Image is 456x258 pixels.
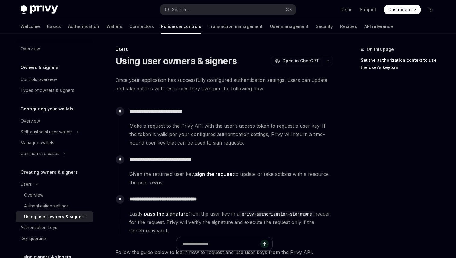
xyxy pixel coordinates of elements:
code: privy-authorization-signature [239,211,314,217]
span: ⌘ K [286,7,292,12]
span: Once your application has successfully configured authentication settings, users can update and t... [116,76,333,93]
a: API reference [364,19,393,34]
div: Common use cases [21,150,59,157]
a: Basics [47,19,61,34]
a: Using user owners & signers [16,211,93,222]
div: Authorization keys [21,224,57,231]
div: Using user owners & signers [24,213,86,220]
a: Overview [16,43,93,54]
a: Welcome [21,19,40,34]
div: Users [21,181,32,188]
a: Demo [340,7,353,13]
a: Controls overview [16,74,93,85]
span: Open in ChatGPT [282,58,319,64]
a: pass the signature [144,211,188,217]
button: Toggle dark mode [426,5,435,14]
a: User management [270,19,309,34]
a: Security [316,19,333,34]
a: Managed wallets [16,137,93,148]
div: Key quorums [21,235,46,242]
div: Self-custodial user wallets [21,128,73,135]
div: Users [116,46,333,52]
button: Send message [260,240,269,248]
a: Overview [16,190,93,200]
a: Overview [16,116,93,126]
img: dark logo [21,5,58,14]
a: sign the request [195,171,234,177]
div: Controls overview [21,76,57,83]
a: Authentication settings [16,200,93,211]
div: Types of owners & signers [21,87,74,94]
a: Authentication [68,19,99,34]
span: Lastly, from the user key in a header for the request. Privy will verify the signature and execut... [129,210,333,235]
a: Policies & controls [161,19,201,34]
button: Search...⌘K [160,4,296,15]
a: Key quorums [16,233,93,244]
span: Given the returned user key, to update or take actions with a resource the user owns. [129,170,333,187]
h5: Creating owners & signers [21,169,78,176]
a: Support [360,7,376,13]
span: On this page [367,46,394,53]
a: Authorization keys [16,222,93,233]
a: Set the authorization context to use the user’s keypair [361,55,440,72]
div: Overview [24,191,43,199]
span: Make a request to the Privy API with the user’s access token to request a user key. If the token ... [129,122,333,147]
h5: Owners & signers [21,64,59,71]
a: Connectors [129,19,154,34]
div: Managed wallets [21,139,54,146]
div: Overview [21,117,40,125]
h1: Using user owners & signers [116,55,237,66]
h5: Configuring your wallets [21,105,74,113]
a: Types of owners & signers [16,85,93,96]
div: Search... [172,6,189,13]
div: Authentication settings [24,202,69,210]
button: Open in ChatGPT [271,56,323,66]
div: Overview [21,45,40,52]
a: Wallets [106,19,122,34]
a: Transaction management [208,19,263,34]
span: Dashboard [388,7,412,13]
a: Dashboard [384,5,421,14]
a: Recipes [340,19,357,34]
